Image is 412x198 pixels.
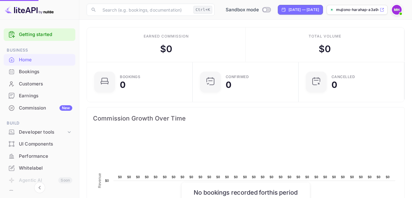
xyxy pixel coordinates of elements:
[4,78,75,89] a: Customers
[234,175,238,179] text: $0
[99,4,191,16] input: Search (e.g. bookings, documentation)
[188,189,303,196] h6: No bookings recorded for this period
[4,28,75,41] div: Getting started
[4,138,75,149] a: UI Components
[172,175,176,179] text: $0
[5,5,54,15] img: LiteAPI logo
[386,175,390,179] text: $0
[319,42,331,56] div: $ 0
[4,127,75,138] div: Developer tools
[19,105,72,112] div: Commission
[314,175,318,179] text: $0
[181,175,185,179] text: $0
[19,31,72,38] a: Getting started
[4,102,75,113] a: CommissionNew
[19,81,72,88] div: Customers
[4,90,75,102] div: Earnings
[226,75,249,79] div: Confirmed
[19,141,72,148] div: UI Components
[4,54,75,65] a: Home
[332,175,336,179] text: $0
[4,66,75,77] a: Bookings
[154,175,158,179] text: $0
[4,150,75,162] a: Performance
[331,75,355,79] div: CANCELLED
[127,175,131,179] text: $0
[120,75,140,79] div: Bookings
[4,138,75,150] div: UI Components
[392,5,402,15] img: Mujiono Harahap
[189,175,193,179] text: $0
[4,66,75,78] div: Bookings
[160,42,172,56] div: $ 0
[19,68,72,75] div: Bookings
[296,175,300,179] text: $0
[216,175,220,179] text: $0
[336,7,378,13] p: mujiono-harahap-a3a9d....
[223,6,273,13] div: Switch to Production mode
[359,175,363,179] text: $0
[34,182,45,193] button: Collapse navigation
[19,165,72,172] div: Whitelabel
[261,175,265,179] text: $0
[59,105,72,111] div: New
[323,175,327,179] text: $0
[4,78,75,90] div: Customers
[19,92,72,99] div: Earnings
[163,175,167,179] text: $0
[331,81,337,89] div: 0
[19,189,72,196] div: API Logs
[368,175,372,179] text: $0
[309,34,341,39] div: Total volume
[93,113,398,123] span: Commission Growth Over Time
[193,6,212,14] div: Ctrl+K
[4,54,75,66] div: Home
[4,120,75,127] span: Build
[136,175,140,179] text: $0
[350,175,354,179] text: $0
[288,175,292,179] text: $0
[305,175,309,179] text: $0
[226,6,259,13] span: Sandbox mode
[288,7,319,13] div: [DATE] — [DATE]
[4,102,75,114] div: CommissionNew
[270,175,274,179] text: $0
[19,56,72,63] div: Home
[252,175,256,179] text: $0
[207,175,211,179] text: $0
[279,175,283,179] text: $0
[144,34,189,39] div: Earned commission
[19,153,72,160] div: Performance
[199,175,202,179] text: $0
[145,175,149,179] text: $0
[4,162,75,174] a: Whitelabel
[225,175,229,179] text: $0
[118,175,122,179] text: $0
[19,129,66,136] div: Developer tools
[120,81,126,89] div: 0
[341,175,345,179] text: $0
[377,175,381,179] text: $0
[105,179,109,182] text: $0
[98,173,102,188] text: Revenue
[4,90,75,101] a: Earnings
[243,175,247,179] text: $0
[4,47,75,54] span: Business
[226,81,231,89] div: 0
